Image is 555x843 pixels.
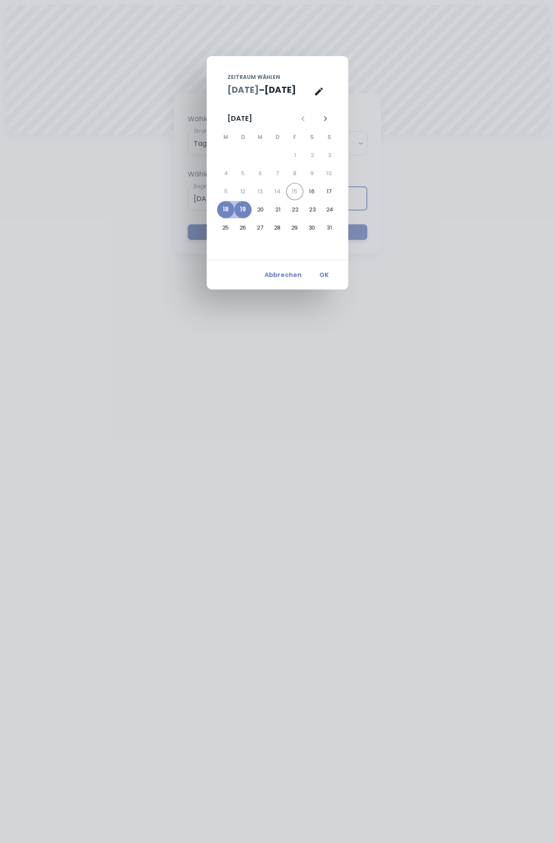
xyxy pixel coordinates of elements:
button: OK [310,267,338,283]
button: Kalenderansicht ist geöffnet, zur Texteingabeansicht wechseln [310,83,328,100]
span: Dienstag [235,129,251,146]
span: Donnerstag [270,129,285,146]
button: 28 [269,219,286,236]
button: Abbrechen [261,267,305,283]
button: 26 [234,219,252,236]
button: Nächster Monat [318,111,333,126]
button: 17 [321,183,338,200]
span: Mittwoch [252,129,268,146]
button: [DATE] [265,83,296,96]
button: 31 [321,219,338,236]
button: 18 [217,201,234,218]
button: 20 [252,201,269,218]
button: 27 [252,219,269,236]
button: 29 [286,219,303,236]
span: Sonntag [322,129,337,146]
button: 16 [303,183,321,200]
button: 19 [234,201,252,218]
div: [DATE] [227,113,252,124]
span: Samstag [304,129,320,146]
button: 25 [217,219,234,236]
button: 24 [321,201,338,218]
button: [DATE] [227,83,259,96]
h5: – [259,83,265,96]
button: 30 [303,219,321,236]
button: 21 [269,201,287,218]
span: Montag [218,129,233,146]
span: Freitag [287,129,303,146]
span: Zeitraum wählen [227,73,280,81]
button: 22 [287,201,304,218]
button: 23 [304,201,321,218]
